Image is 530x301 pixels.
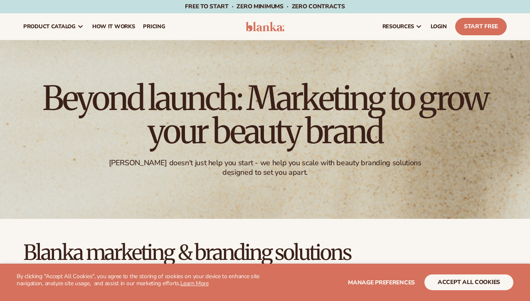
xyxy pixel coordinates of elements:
span: Manage preferences [348,279,415,286]
a: pricing [139,13,169,40]
button: accept all cookies [424,274,513,290]
div: [PERSON_NAME] doesn't just help you start - we help you scale with beauty branding solutions desi... [93,158,437,178]
a: Learn More [180,279,209,287]
a: LOGIN [426,13,451,40]
a: product catalog [19,13,88,40]
a: How It Works [88,13,139,40]
span: Free to start · ZERO minimums · ZERO contracts [185,2,345,10]
p: By clicking "Accept All Cookies", you agree to the storing of cookies on your device to enhance s... [17,273,265,287]
img: logo [246,22,285,32]
span: pricing [143,23,165,30]
span: How It Works [92,23,135,30]
span: LOGIN [431,23,447,30]
span: product catalog [23,23,76,30]
a: Start Free [455,18,507,35]
a: resources [378,13,426,40]
button: Manage preferences [348,274,415,290]
span: resources [382,23,414,30]
h1: Beyond launch: Marketing to grow your beauty brand [37,82,494,148]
